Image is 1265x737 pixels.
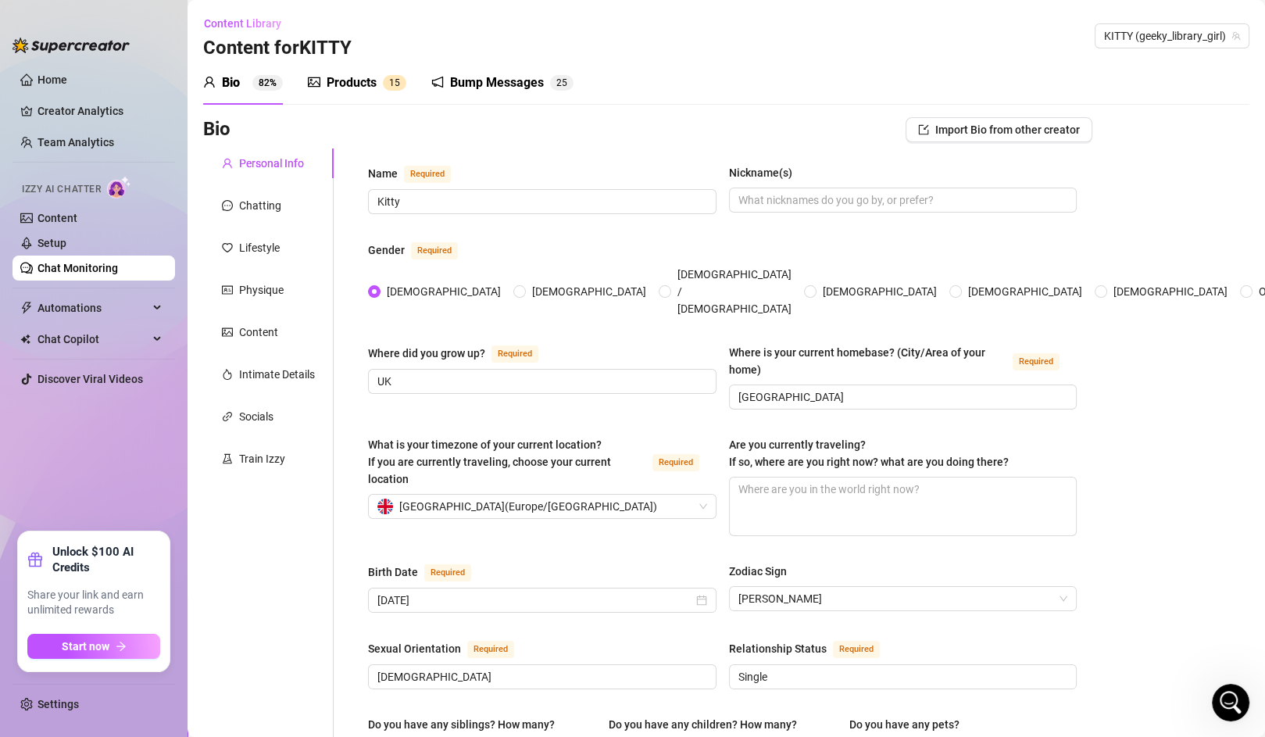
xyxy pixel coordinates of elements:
span: Required [424,564,471,581]
div: Where is your current homebase? (City/Area of your home) [729,344,1007,378]
span: Are you currently traveling? If so, where are you right now? what are you doing there? [729,438,1009,468]
input: Name [377,193,704,210]
a: Setup [38,237,66,249]
sup: 15 [383,75,406,91]
div: Relationship Status [729,640,827,657]
label: Where did you grow up? [368,344,556,363]
span: Share your link and earn unlimited rewards [27,588,160,618]
label: Birth Date [368,563,488,581]
a: Content [38,212,77,224]
div: Physique [239,281,284,299]
span: What is your timezone of your current location? If you are currently traveling, choose your curre... [368,438,611,485]
sup: 25 [550,75,574,91]
input: Where is your current homebase? (City/Area of your home) [738,388,1065,406]
sup: 82% [252,75,283,91]
label: Zodiac Sign [729,563,798,580]
strong: Unlock $100 AI Credits [52,544,160,575]
a: Chat Monitoring [38,262,118,274]
a: Discover Viral Videos [38,373,143,385]
div: Lifestyle [239,239,280,256]
label: Do you have any pets? [849,716,970,733]
span: message [222,200,233,211]
label: Do you have any siblings? How many? [368,716,566,733]
span: picture [308,76,320,88]
div: Do you have any pets? [849,716,959,733]
span: import [918,124,929,135]
a: Team Analytics [38,136,114,148]
label: Where is your current homebase? (City/Area of your home) [729,344,1077,378]
a: Home [38,73,67,86]
span: Required [652,454,699,471]
span: gift [27,552,43,567]
span: Izzy AI Chatter [22,182,101,197]
button: Import Bio from other creator [906,117,1092,142]
span: [DEMOGRAPHIC_DATA] [1107,283,1234,300]
button: Start nowarrow-right [27,634,160,659]
label: Gender [368,241,475,259]
span: Leo [738,587,1068,610]
input: Nickname(s) [738,191,1065,209]
span: fire [222,369,233,380]
span: Required [467,641,514,658]
span: 2 [556,77,562,88]
span: Chat Copilot [38,327,148,352]
span: heart [222,242,233,253]
label: Nickname(s) [729,164,803,181]
span: notification [431,76,444,88]
span: Required [1013,353,1060,370]
span: Required [491,345,538,363]
img: AI Chatter [107,176,131,199]
input: Relationship Status [738,668,1065,685]
div: Nickname(s) [729,164,792,181]
div: Train Izzy [239,450,285,467]
div: Name [368,165,398,182]
span: Required [833,641,880,658]
label: Sexual Orientation [368,639,531,658]
span: link [222,411,233,422]
span: team [1231,31,1241,41]
span: user [203,76,216,88]
span: KITTY (geeky_library_girl) [1104,24,1240,48]
a: Settings [38,698,79,710]
span: Content Library [204,17,281,30]
div: Intimate Details [239,366,315,383]
div: Personal Info [239,155,304,172]
input: Birth Date [377,592,693,609]
span: user [222,158,233,169]
span: [DEMOGRAPHIC_DATA] [817,283,943,300]
div: Where did you grow up? [368,345,485,362]
span: idcard [222,284,233,295]
span: Import Bio from other creator [935,123,1080,136]
div: Content [239,324,278,341]
div: Zodiac Sign [729,563,787,580]
span: thunderbolt [20,302,33,314]
input: Sexual Orientation [377,668,704,685]
span: picture [222,327,233,338]
div: Products [327,73,377,92]
div: Bio [222,73,240,92]
span: [DEMOGRAPHIC_DATA] [962,283,1088,300]
label: Do you have any children? How many? [609,716,808,733]
img: logo-BBDzfeDw.svg [13,38,130,53]
h3: Bio [203,117,230,142]
iframe: Intercom live chat [1212,684,1249,721]
div: Gender [368,241,405,259]
span: 5 [562,77,567,88]
span: [GEOGRAPHIC_DATA] ( Europe/[GEOGRAPHIC_DATA] ) [399,495,657,518]
span: Required [411,242,458,259]
span: [DEMOGRAPHIC_DATA] / [DEMOGRAPHIC_DATA] [671,266,798,317]
div: Sexual Orientation [368,640,461,657]
span: arrow-right [116,641,127,652]
span: 1 [389,77,395,88]
span: Automations [38,295,148,320]
button: Content Library [203,11,294,36]
a: Creator Analytics [38,98,163,123]
label: Relationship Status [729,639,897,658]
span: [DEMOGRAPHIC_DATA] [526,283,652,300]
label: Name [368,164,468,183]
div: Birth Date [368,563,418,581]
span: Start now [62,640,109,653]
img: Chat Copilot [20,334,30,345]
input: Where did you grow up? [377,373,704,390]
img: gb [377,499,393,514]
